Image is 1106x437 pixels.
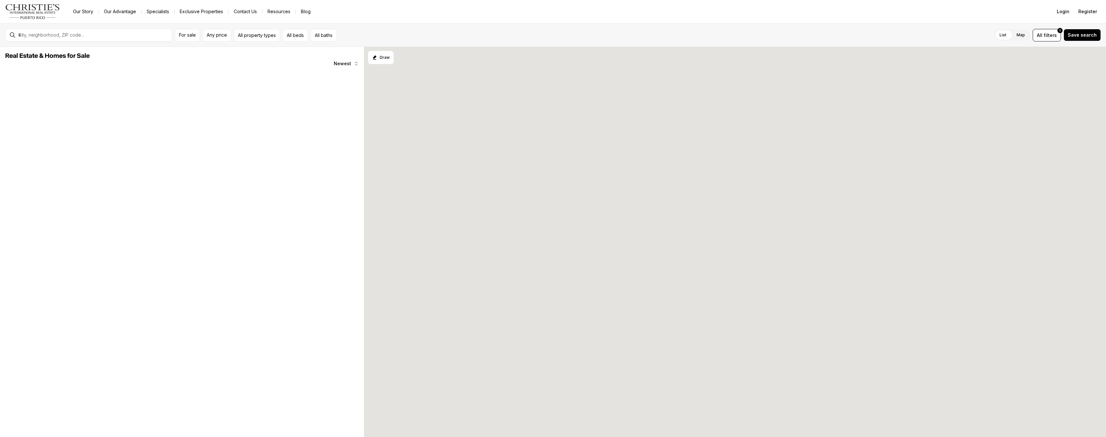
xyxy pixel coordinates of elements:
[334,61,351,66] span: Newest
[1078,9,1097,14] span: Register
[203,29,231,41] button: Any price
[229,7,262,16] button: Contact Us
[175,7,228,16] a: Exclusive Properties
[1059,28,1061,33] span: 1
[368,51,394,64] button: Start drawing
[1011,29,1030,41] label: Map
[1064,29,1101,41] button: Save search
[99,7,141,16] a: Our Advantage
[1074,5,1101,18] button: Register
[1033,29,1061,41] button: Allfilters1
[68,7,98,16] a: Our Story
[5,4,60,19] img: logo
[1068,32,1097,38] span: Save search
[5,53,90,59] span: Real Estate & Homes for Sale
[994,29,1011,41] label: List
[1044,32,1057,39] span: filters
[330,57,363,70] button: Newest
[311,29,337,41] button: All baths
[141,7,174,16] a: Specialists
[207,32,227,38] span: Any price
[179,32,196,38] span: For sale
[262,7,295,16] a: Resources
[296,7,316,16] a: Blog
[1057,9,1069,14] span: Login
[1037,32,1042,39] span: All
[283,29,308,41] button: All beds
[175,29,200,41] button: For sale
[1053,5,1073,18] button: Login
[234,29,280,41] button: All property types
